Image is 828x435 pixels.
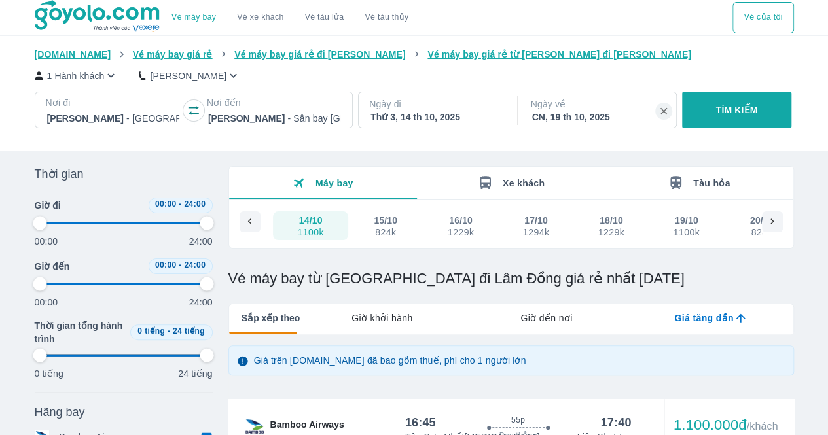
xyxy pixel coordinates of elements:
[427,49,691,60] span: Vé máy bay giá rẻ từ [PERSON_NAME] đi [PERSON_NAME]
[370,111,503,124] div: Thứ 3, 14 th 10, 2025
[228,270,794,288] h1: Vé máy bay từ [GEOGRAPHIC_DATA] đi Lâm Đồng giá rẻ nhất [DATE]
[354,2,419,33] button: Vé tàu thủy
[732,2,793,33] div: choose transportation mode
[179,260,181,270] span: -
[35,48,794,61] nav: breadcrumb
[150,69,226,82] p: [PERSON_NAME]
[173,326,205,336] span: 24 tiếng
[531,97,666,111] p: Ngày về
[674,311,733,324] span: Giá tăng dần
[369,97,504,111] p: Ngày đi
[675,214,698,227] div: 19/10
[520,311,572,324] span: Giờ đến nơi
[523,227,549,237] div: 1294k
[155,200,177,209] span: 00:00
[47,69,105,82] p: 1 Hành khách
[139,69,240,82] button: [PERSON_NAME]
[716,103,758,116] p: TÌM KIẾM
[300,304,793,332] div: lab API tabs example
[750,214,774,227] div: 20/10
[179,200,181,209] span: -
[35,367,63,380] p: 0 tiếng
[242,311,300,324] span: Sắp xếp theo
[503,178,545,188] span: Xe khách
[751,227,773,237] div: 824k
[184,260,206,270] span: 24:00
[511,415,525,425] span: 55p
[674,417,778,433] div: 1.100.000đ
[35,69,118,82] button: 1 Hành khách
[299,214,323,227] div: 14/10
[375,227,397,237] div: 824k
[161,2,419,33] div: choose transportation mode
[450,214,473,227] div: 16/10
[297,227,323,237] div: 1100k
[600,214,623,227] div: 18/10
[315,178,353,188] span: Máy bay
[351,311,412,324] span: Giờ khởi hành
[46,96,181,109] p: Nơi đi
[155,260,177,270] span: 00:00
[207,96,342,109] p: Nơi đến
[168,326,170,336] span: -
[746,421,778,432] span: /khách
[35,235,58,248] p: 00:00
[682,92,791,128] button: TÌM KIẾM
[189,235,213,248] p: 24:00
[254,354,526,367] p: Giá trên [DOMAIN_NAME] đã bao gồm thuế, phí cho 1 người lớn
[374,214,398,227] div: 15/10
[693,178,730,188] span: Tàu hỏa
[171,12,216,22] a: Vé máy bay
[234,49,406,60] span: Vé máy bay giá rẻ đi [PERSON_NAME]
[524,214,548,227] div: 17/10
[133,49,213,60] span: Vé máy bay giá rẻ
[598,227,624,237] div: 1229k
[532,111,664,124] div: CN, 19 th 10, 2025
[35,319,125,345] span: Thời gian tổng hành trình
[35,404,85,420] span: Hãng bay
[732,2,793,33] button: Vé của tôi
[178,367,212,380] p: 24 tiếng
[237,12,283,22] a: Vé xe khách
[35,166,84,182] span: Thời gian
[137,326,165,336] span: 0 tiếng
[600,415,631,430] div: 17:40
[674,227,700,237] div: 1100k
[189,296,213,309] p: 24:00
[35,260,70,273] span: Giờ đến
[35,296,58,309] p: 00:00
[448,227,474,237] div: 1229k
[405,415,436,430] div: 16:45
[295,2,355,33] a: Vé tàu lửa
[35,49,111,60] span: [DOMAIN_NAME]
[35,199,61,212] span: Giờ đi
[184,200,206,209] span: 24:00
